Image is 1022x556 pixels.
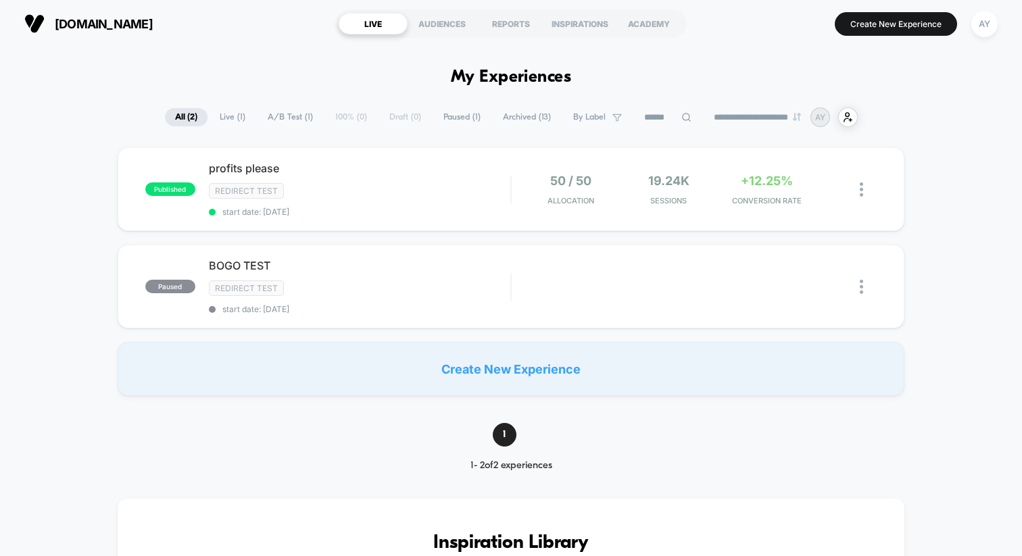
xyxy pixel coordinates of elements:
[971,11,998,37] div: AY
[145,182,195,196] span: published
[550,174,591,188] span: 50 / 50
[209,280,284,296] span: Redirect Test
[165,108,208,126] span: All ( 2 )
[20,13,157,34] button: [DOMAIN_NAME]
[209,207,510,217] span: start date: [DATE]
[258,108,323,126] span: A/B Test ( 1 )
[446,460,577,472] div: 1 - 2 of 2 experiences
[209,183,284,199] span: Redirect Test
[860,182,863,197] img: close
[209,259,510,272] span: BOGO TEST
[209,161,510,175] span: profits please
[967,10,1002,38] button: AY
[573,112,606,122] span: By Label
[793,113,801,121] img: end
[721,196,812,205] span: CONVERSION RATE
[210,108,255,126] span: Live ( 1 )
[815,112,825,122] p: AY
[614,13,683,34] div: ACADEMY
[545,13,614,34] div: INSPIRATIONS
[24,14,45,34] img: Visually logo
[118,342,904,396] div: Create New Experience
[860,280,863,294] img: close
[451,68,572,87] h1: My Experiences
[623,196,714,205] span: Sessions
[145,280,195,293] span: paused
[209,304,510,314] span: start date: [DATE]
[433,108,491,126] span: Paused ( 1 )
[339,13,408,34] div: LIVE
[648,174,689,188] span: 19.24k
[835,12,957,36] button: Create New Experience
[158,532,864,554] h3: Inspiration Library
[477,13,545,34] div: REPORTS
[408,13,477,34] div: AUDIENCES
[547,196,594,205] span: Allocation
[741,174,793,188] span: +12.25%
[55,17,153,31] span: [DOMAIN_NAME]
[493,108,561,126] span: Archived ( 13 )
[493,423,516,447] span: 1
